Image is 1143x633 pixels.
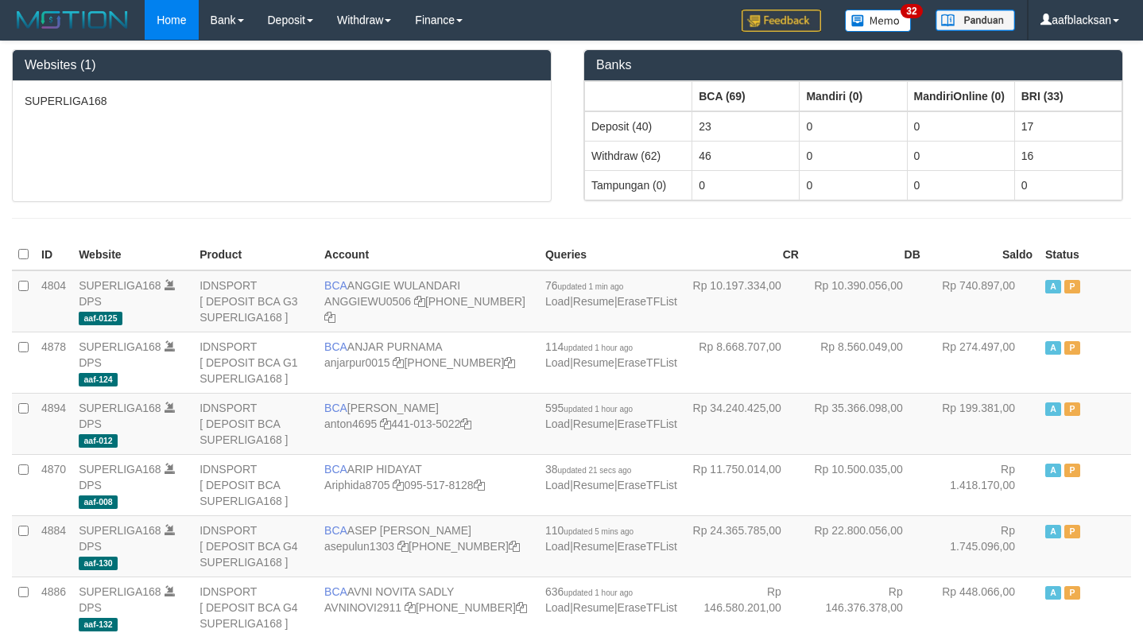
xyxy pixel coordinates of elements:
th: Group: activate to sort column ascending [1014,81,1122,111]
td: IDNSPORT [ DEPOSIT BCA SUPERLIGA168 ] [193,454,318,515]
td: 0 [800,111,907,142]
td: 17 [1014,111,1122,142]
td: Rp 22.800.056,00 [805,515,927,577]
th: ID [35,239,72,270]
td: Rp 10.390.056,00 [805,270,927,332]
a: Copy 0955178128 to clipboard [474,479,485,491]
a: SUPERLIGA168 [79,279,161,292]
td: 4804 [35,270,72,332]
a: Ariphida8705 [324,479,390,491]
span: | | [545,340,677,369]
th: DB [805,239,927,270]
a: Resume [573,356,614,369]
td: Rp 1.745.096,00 [927,515,1039,577]
td: 4884 [35,515,72,577]
td: 4894 [35,393,72,454]
a: Resume [573,295,614,308]
span: updated 1 min ago [558,282,624,291]
a: AVNINOVI2911 [324,601,401,614]
td: DPS [72,454,193,515]
span: BCA [324,463,347,476]
span: 114 [545,340,633,353]
td: Rp 24.365.785,00 [684,515,805,577]
td: 4870 [35,454,72,515]
span: aaf-012 [79,434,118,448]
span: updated 21 secs ago [558,466,632,475]
img: Button%20Memo.svg [845,10,912,32]
td: Rp 1.418.170,00 [927,454,1039,515]
td: Rp 8.668.707,00 [684,332,805,393]
td: 0 [800,141,907,170]
a: Copy Ariphida8705 to clipboard [393,479,404,491]
span: 636 [545,585,633,598]
span: Paused [1064,586,1080,600]
span: Paused [1064,525,1080,538]
img: MOTION_logo.png [12,8,133,32]
span: aaf-124 [79,373,118,386]
td: DPS [72,393,193,454]
span: | | [545,463,677,491]
span: aaf-130 [79,557,118,570]
a: Copy anton4695 to clipboard [380,417,391,430]
span: 32 [901,4,922,18]
p: SUPERLIGA168 [25,93,539,109]
td: 16 [1014,141,1122,170]
td: [PERSON_NAME] 441-013-5022 [318,393,539,454]
span: | | [545,585,677,614]
span: BCA [324,279,347,292]
a: EraseTFList [618,295,677,308]
td: IDNSPORT [ DEPOSIT BCA SUPERLIGA168 ] [193,393,318,454]
span: 110 [545,524,633,537]
td: Rp 740.897,00 [927,270,1039,332]
span: Active [1045,586,1061,600]
span: BCA [324,402,347,414]
td: Rp 11.750.014,00 [684,454,805,515]
a: EraseTFList [618,356,677,369]
span: Active [1045,402,1061,416]
a: Copy asepulun1303 to clipboard [397,540,409,553]
th: Queries [539,239,684,270]
a: EraseTFList [618,601,677,614]
td: ANJAR PURNAMA [PHONE_NUMBER] [318,332,539,393]
a: Load [545,601,570,614]
a: ANGGIEWU0506 [324,295,411,308]
span: 76 [545,279,623,292]
th: Group: activate to sort column ascending [800,81,907,111]
a: SUPERLIGA168 [79,340,161,353]
span: Active [1045,464,1061,477]
a: EraseTFList [618,540,677,553]
a: Copy 4062280135 to clipboard [516,601,527,614]
a: anton4695 [324,417,377,430]
a: Resume [573,601,614,614]
a: Resume [573,540,614,553]
a: EraseTFList [618,479,677,491]
a: Copy AVNINOVI2911 to clipboard [405,601,416,614]
th: Saldo [927,239,1039,270]
td: DPS [72,332,193,393]
td: Rp 10.197.334,00 [684,270,805,332]
span: Paused [1064,341,1080,355]
th: Group: activate to sort column ascending [692,81,800,111]
span: Paused [1064,464,1080,477]
td: Rp 35.366.098,00 [805,393,927,454]
a: Copy ANGGIEWU0506 to clipboard [414,295,425,308]
h3: Websites (1) [25,58,539,72]
th: Group: activate to sort column ascending [585,81,692,111]
td: IDNSPORT [ DEPOSIT BCA G1 SUPERLIGA168 ] [193,332,318,393]
a: Resume [573,479,614,491]
th: CR [684,239,805,270]
a: SUPERLIGA168 [79,524,161,537]
a: EraseTFList [618,417,677,430]
span: | | [545,524,677,553]
a: Load [545,479,570,491]
span: 595 [545,402,633,414]
td: ANGGIE WULANDARI [PHONE_NUMBER] [318,270,539,332]
a: Load [545,417,570,430]
td: 23 [692,111,800,142]
span: Active [1045,341,1061,355]
td: Rp 199.381,00 [927,393,1039,454]
a: SUPERLIGA168 [79,585,161,598]
span: updated 1 hour ago [564,588,633,597]
span: BCA [324,524,347,537]
td: IDNSPORT [ DEPOSIT BCA G4 SUPERLIGA168 ] [193,515,318,577]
